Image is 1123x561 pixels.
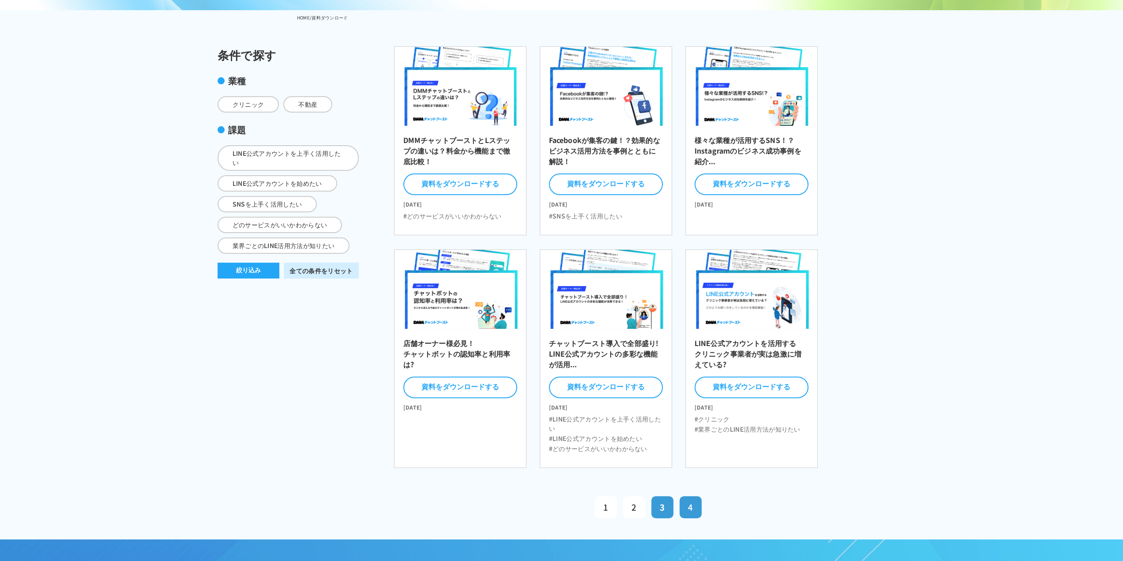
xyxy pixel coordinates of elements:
[631,501,636,513] span: 2
[695,197,808,208] time: [DATE]
[218,237,350,254] span: 業界ごとのLINE活用方法が知りたい
[660,501,665,513] span: 3
[218,196,317,212] span: SNSを上手く活用したい
[284,263,358,279] a: 全ての条件をリセット
[540,46,672,235] a: Facebookが集客の鍵！？効果的なビジネス活用方法を事例とともに解説！ 資料をダウンロードする [DATE] #SNSを上手く活用したい
[218,175,337,192] span: LINE公式アカウントを始めたい
[549,135,663,172] h2: Facebookが集客の鍵！？効果的なビジネス活用方法を事例とともに解説！
[394,46,526,235] a: DMMチャットブーストとLステップの違いは？料金から機能まで徹底比較！ 資料をダウンロードする [DATE] #どのサービスがいいかわからない
[540,249,672,468] a: チャットブースト導入で全部盛り!LINE公式アカウントの多彩な機能が活用... 資料をダウンロードする [DATE] #LINE公式アカウントを上手く活用したい#LINE公式アカウントを始めたい...
[403,173,517,195] button: 資料をダウンロードする
[695,135,808,172] h2: 様々な業種が活用するSNS！？ Instagramのビジネス成功事例を紹介...
[283,96,332,113] span: 不動産
[549,197,663,208] time: [DATE]
[695,338,808,375] h2: LINE公式アカウントを活用する クリニック事業者が実は急激に増えている?
[403,338,517,375] h2: 店舗オーナー様必見！ チャットボットの認知率と利用率は?
[403,211,502,221] li: #どのサービスがいいかわからない
[218,96,279,113] span: クリニック
[549,377,663,398] button: 資料をダウンロードする
[218,217,342,233] span: どのサービスがいいかわからない
[549,434,642,443] li: #LINE公式アカウントを始めたい
[549,414,663,433] li: #LINE公式アカウントを上手く活用したい
[595,496,617,518] a: 1
[695,414,730,424] li: #クリニック
[685,46,818,235] a: 様々な業種が活用するSNS！？Instagramのビジネス成功事例を紹介... 資料をダウンロードする [DATE]
[218,123,359,136] div: 課題
[623,496,645,518] a: 2
[680,496,702,518] a: 4
[310,12,312,23] li: /
[695,425,800,434] li: #業界ごとのLINE活用方法が知りたい
[403,377,517,398] button: 資料をダウンロードする
[695,400,808,411] time: [DATE]
[685,249,818,468] a: LINE公式アカウントを活用するクリニック事業者が実は急激に増えている? 資料をダウンロードする [DATE] #クリニック#業界ごとのLINE活用方法が知りたい
[218,46,359,64] div: 条件で探す
[603,501,608,513] span: 1
[695,377,808,398] button: 資料をダウンロードする
[403,197,517,208] time: [DATE]
[218,145,359,171] span: LINE公式アカウントを上手く活用したい
[549,444,647,453] li: #どのサービスがいいかわからない
[403,400,517,411] time: [DATE]
[394,249,526,468] a: 店舗オーナー様必見！チャットボットの認知率と利用率は? 資料をダウンロードする [DATE]
[403,135,517,172] h2: DMMチャットブーストとLステップの違いは？料金から機能まで徹底比較！
[688,501,693,513] span: 4
[695,173,808,195] button: 資料をダウンロードする
[218,263,280,279] button: 絞り込み
[297,14,310,21] a: HOME
[549,173,663,195] button: 資料をダウンロードする
[549,400,663,411] time: [DATE]
[549,338,663,375] h2: チャットブースト導入で全部盛り! LINE公式アカウントの多彩な機能が活用...
[312,12,348,23] li: 資料ダウンロード
[218,74,359,87] div: 業種
[549,211,622,221] li: #SNSを上手く活用したい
